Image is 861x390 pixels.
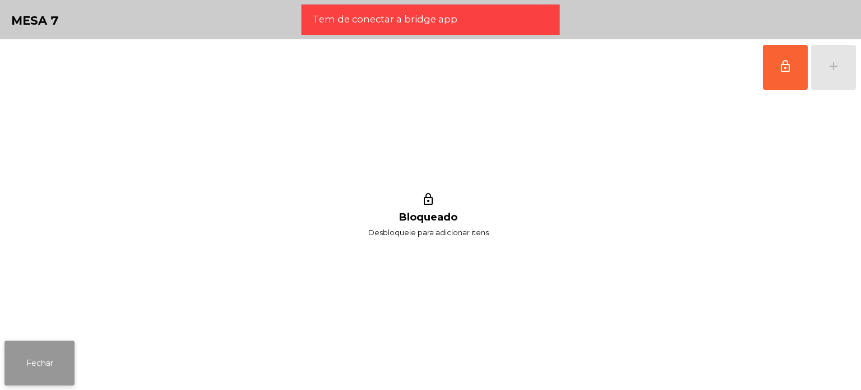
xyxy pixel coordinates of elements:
h4: Mesa 7 [11,12,59,29]
i: lock_outline [420,192,437,209]
button: Fechar [4,341,75,386]
span: Tem de conectar a bridge app [313,12,457,26]
button: lock_outline [763,45,808,90]
h1: Bloqueado [399,212,457,223]
span: Desbloqueie para adicionar itens [368,226,489,240]
span: lock_outline [779,59,792,73]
